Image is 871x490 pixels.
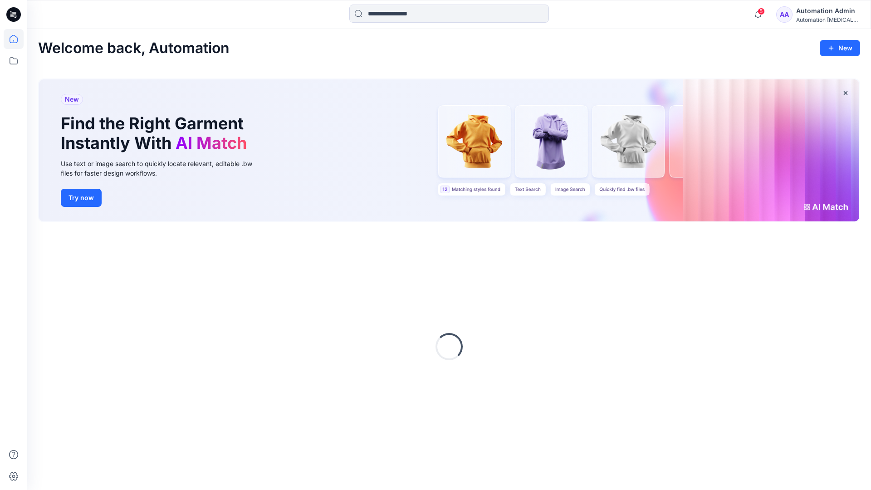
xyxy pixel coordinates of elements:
[796,5,860,16] div: Automation Admin
[61,189,102,207] button: Try now
[776,6,793,23] div: AA
[61,114,251,153] h1: Find the Right Garment Instantly With
[758,8,765,15] span: 5
[61,159,265,178] div: Use text or image search to quickly locate relevant, editable .bw files for faster design workflows.
[820,40,860,56] button: New
[796,16,860,23] div: Automation [MEDICAL_DATA]...
[176,133,247,153] span: AI Match
[38,40,230,57] h2: Welcome back, Automation
[65,94,79,105] span: New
